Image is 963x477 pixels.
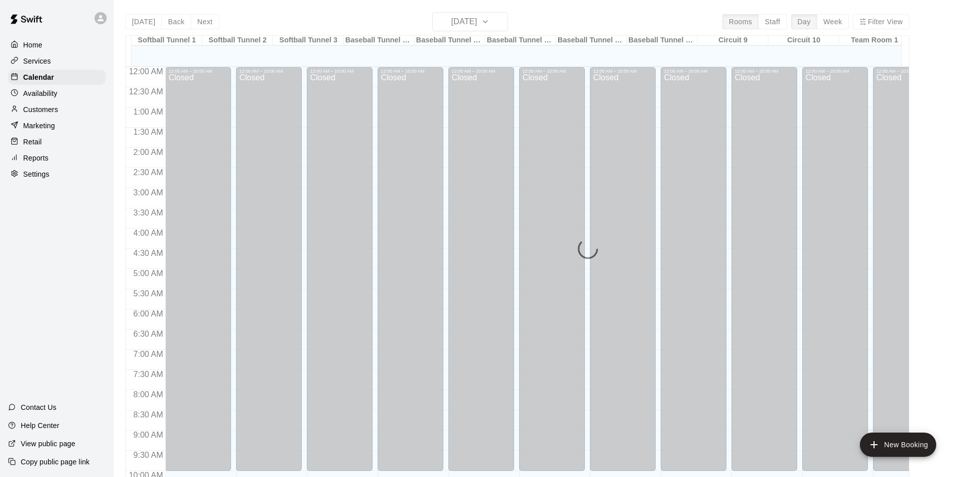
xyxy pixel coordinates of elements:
[131,36,202,45] div: Softball Tunnel 1
[239,74,299,474] div: Closed
[21,402,57,412] p: Contact Us
[802,67,868,471] div: 12:00 AM – 10:00 AM: Closed
[236,67,302,471] div: 12:00 AM – 10:00 AM: Closed
[23,72,54,82] p: Calendar
[593,69,653,74] div: 12:00 AM – 10:00 AM
[165,67,231,471] div: 12:00 AM – 10:00 AM: Closed
[131,249,166,257] span: 4:30 AM
[131,431,166,439] span: 9:00 AM
[448,67,514,471] div: 12:00 AM – 10:00 AM: Closed
[202,36,273,45] div: Softball Tunnel 2
[131,269,166,278] span: 5:00 AM
[8,54,106,69] a: Services
[768,36,839,45] div: Circuit 10
[126,67,166,76] span: 12:00 AM
[131,309,166,318] span: 6:00 AM
[131,410,166,419] span: 8:30 AM
[661,67,726,471] div: 12:00 AM – 10:00 AM: Closed
[415,36,485,45] div: Baseball Tunnel 5 (Machine)
[23,121,55,131] p: Marketing
[593,74,653,474] div: Closed
[735,74,794,474] div: Closed
[131,188,166,197] span: 3:00 AM
[839,36,910,45] div: Team Room 1
[273,36,344,45] div: Softball Tunnel 3
[381,69,440,74] div: 12:00 AM – 10:00 AM
[168,74,228,474] div: Closed
[131,168,166,177] span: 2:30 AM
[23,137,42,147] p: Retail
[8,70,106,85] a: Calendar
[556,36,627,45] div: Baseball Tunnel 7 (Mound/Machine)
[627,36,698,45] div: Baseball Tunnel 8 (Mound)
[731,67,797,471] div: 12:00 AM – 10:00 AM: Closed
[131,350,166,358] span: 7:00 AM
[131,330,166,338] span: 6:30 AM
[23,169,50,179] p: Settings
[8,86,106,101] a: Availability
[310,69,370,74] div: 12:00 AM – 10:00 AM
[21,457,89,467] p: Copy public page link
[126,87,166,96] span: 12:30 AM
[522,74,582,474] div: Closed
[131,208,166,217] span: 3:30 AM
[21,439,75,449] p: View public page
[451,69,511,74] div: 12:00 AM – 10:00 AM
[8,37,106,52] a: Home
[131,128,166,136] span: 1:30 AM
[451,74,511,474] div: Closed
[131,390,166,399] span: 8:00 AM
[8,167,106,182] a: Settings
[23,56,51,66] p: Services
[378,67,443,471] div: 12:00 AM – 10:00 AM: Closed
[876,69,936,74] div: 12:00 AM – 10:00 AM
[23,104,58,115] p: Customers
[876,74,936,474] div: Closed
[23,88,58,98] p: Availability
[735,69,794,74] div: 12:00 AM – 10:00 AM
[860,433,936,457] button: add
[23,40,42,50] p: Home
[23,153,49,163] p: Reports
[8,134,106,149] a: Retail
[131,370,166,379] span: 7:30 AM
[307,67,373,471] div: 12:00 AM – 10:00 AM: Closed
[519,67,585,471] div: 12:00 AM – 10:00 AM: Closed
[239,69,299,74] div: 12:00 AM – 10:00 AM
[805,69,865,74] div: 12:00 AM – 10:00 AM
[168,69,228,74] div: 12:00 AM – 10:00 AM
[485,36,556,45] div: Baseball Tunnel 6 (Machine)
[805,74,865,474] div: Closed
[590,67,656,471] div: 12:00 AM – 10:00 AM: Closed
[131,148,166,156] span: 2:00 AM
[8,118,106,133] a: Marketing
[664,74,723,474] div: Closed
[131,451,166,459] span: 9:30 AM
[131,108,166,116] span: 1:00 AM
[8,150,106,166] a: Reports
[310,74,370,474] div: Closed
[344,36,415,45] div: Baseball Tunnel 4 (Machine)
[381,74,440,474] div: Closed
[8,102,106,117] a: Customers
[21,420,59,431] p: Help Center
[131,289,166,298] span: 5:30 AM
[873,67,939,471] div: 12:00 AM – 10:00 AM: Closed
[698,36,768,45] div: Circuit 9
[131,229,166,237] span: 4:00 AM
[664,69,723,74] div: 12:00 AM – 10:00 AM
[522,69,582,74] div: 12:00 AM – 10:00 AM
